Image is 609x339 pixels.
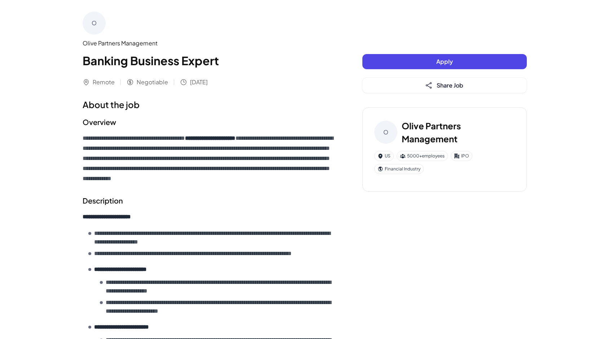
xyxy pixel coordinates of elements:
[83,39,334,48] div: Olive Partners Management
[93,78,115,86] span: Remote
[362,54,527,69] button: Apply
[83,52,334,69] h1: Banking Business Expert
[436,58,453,65] span: Apply
[451,151,472,161] div: IPO
[83,98,334,111] h1: About the job
[83,195,334,206] h2: Description
[374,121,397,144] div: O
[362,78,527,93] button: Share Job
[190,78,208,86] span: [DATE]
[374,151,394,161] div: US
[137,78,168,86] span: Negotiable
[397,151,448,161] div: 5000+ employees
[402,119,515,145] h3: Olive Partners Management
[83,12,106,35] div: O
[437,81,463,89] span: Share Job
[83,117,334,128] h2: Overview
[374,164,424,174] div: Financial Industry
